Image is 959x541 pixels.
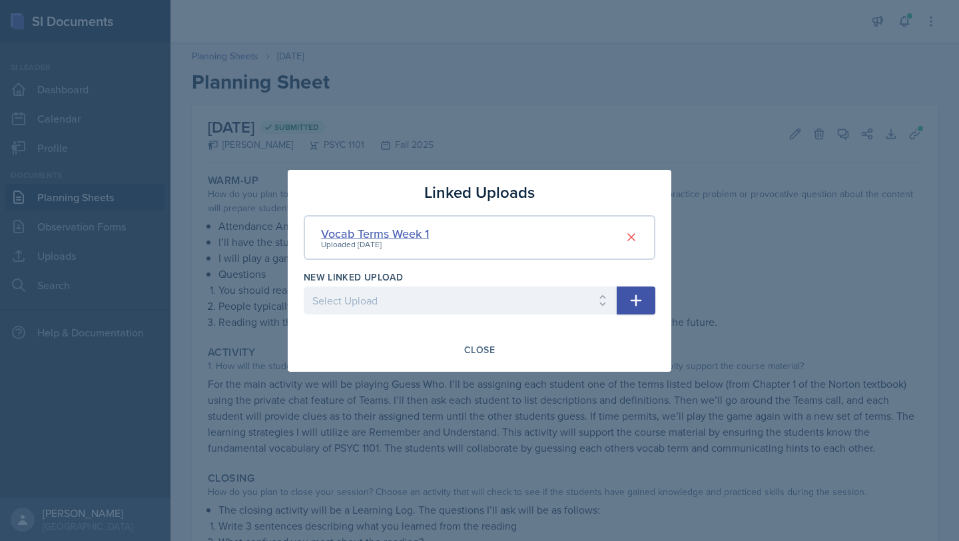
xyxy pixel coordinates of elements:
[464,344,495,355] div: Close
[304,270,403,284] label: New Linked Upload
[456,338,503,361] button: Close
[424,181,535,205] h3: Linked Uploads
[321,225,429,243] div: Vocab Terms Week 1
[321,239,429,251] div: Uploaded [DATE]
